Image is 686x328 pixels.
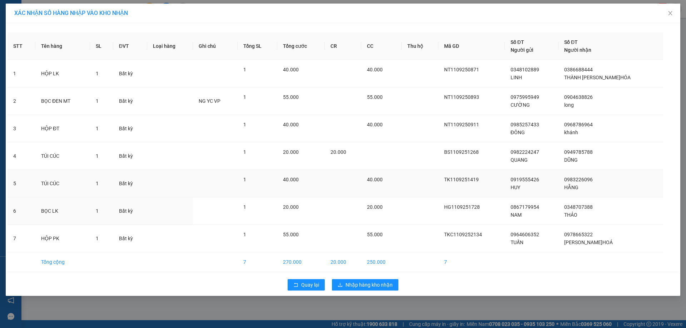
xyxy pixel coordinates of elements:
[238,32,277,60] th: Tổng SL
[444,94,479,100] span: NT1109250893
[8,225,35,252] td: 7
[346,281,393,289] span: Nhập hàng kho nhận
[96,98,99,104] span: 1
[8,32,35,60] th: STT
[511,212,522,218] span: NAM
[113,142,147,170] td: Bất kỳ
[511,75,522,80] span: LINH
[35,32,90,60] th: Tên hàng
[564,204,593,210] span: 0348707388
[113,115,147,142] td: Bất kỳ
[243,177,246,182] span: 1
[332,279,398,291] button: downloadNhập hàng kho nhận
[361,252,402,272] td: 250.000
[35,170,90,197] td: TÚI CÚC
[283,122,299,127] span: 40.000
[35,197,90,225] td: BỌC LK
[367,122,383,127] span: 40.000
[564,185,578,190] span: HẰNG
[96,208,99,214] span: 1
[367,94,383,100] span: 55.000
[96,236,99,241] span: 1
[511,102,530,108] span: CƯỜNG
[193,32,238,60] th: Ghi chú
[511,130,525,135] span: ĐÔNG
[438,252,504,272] td: 7
[90,32,113,60] th: SL
[511,232,539,237] span: 0964606352
[277,32,325,60] th: Tổng cước
[330,149,346,155] span: 20.000
[361,32,402,60] th: CC
[511,149,539,155] span: 0982224247
[283,149,299,155] span: 20.000
[283,232,299,237] span: 55.000
[511,204,539,210] span: 0867179954
[35,225,90,252] td: HỘP PK
[564,212,577,218] span: THẢO
[367,67,383,72] span: 40.000
[325,252,361,272] td: 20.000
[113,87,147,115] td: Bất kỳ
[444,204,480,210] span: HG1109251728
[35,252,90,272] td: Tổng cộng
[564,239,613,245] span: [PERSON_NAME]HOÁ
[243,67,246,72] span: 1
[367,204,383,210] span: 20.000
[667,10,673,16] span: close
[243,122,246,127] span: 1
[438,32,504,60] th: Mã GD
[113,225,147,252] td: Bất kỳ
[511,39,524,45] span: Số ĐT
[283,67,299,72] span: 40.000
[67,17,299,26] li: 271 - [PERSON_NAME] - [GEOGRAPHIC_DATA] - [GEOGRAPHIC_DATA]
[511,157,528,163] span: QUANG
[8,115,35,142] td: 3
[283,177,299,182] span: 40.000
[113,197,147,225] td: Bất kỳ
[35,142,90,170] td: TÚI CÚC
[35,60,90,87] td: HỘP LK
[511,67,539,72] span: 0348102889
[564,102,574,108] span: long
[511,239,523,245] span: TUẤN
[338,282,343,288] span: download
[8,60,35,87] td: 1
[199,98,220,104] span: NG YC VP
[564,75,631,80] span: THÀNH [PERSON_NAME]HÓA
[283,94,299,100] span: 55.000
[660,4,680,24] button: Close
[402,32,438,60] th: Thu hộ
[35,115,90,142] td: HỘP ĐT
[96,71,99,76] span: 1
[367,177,383,182] span: 40.000
[288,279,325,291] button: rollbackQuay lại
[8,87,35,115] td: 2
[35,87,90,115] td: BỌC ĐEN MT
[564,94,593,100] span: 0904638826
[564,47,591,53] span: Người nhận
[564,177,593,182] span: 0983226096
[283,204,299,210] span: 20.000
[96,126,99,131] span: 1
[96,153,99,159] span: 1
[564,157,578,163] span: DŨNG
[444,149,479,155] span: BS1109251268
[564,39,578,45] span: Số ĐT
[325,32,361,60] th: CR
[243,149,246,155] span: 1
[511,94,539,100] span: 0975995949
[564,122,593,127] span: 0968786964
[8,142,35,170] td: 4
[564,232,593,237] span: 0978665322
[243,232,246,237] span: 1
[9,9,63,45] img: logo.jpg
[564,149,593,155] span: 0949785788
[511,47,533,53] span: Người gửi
[444,122,479,127] span: NT1109250911
[301,281,319,289] span: Quay lại
[243,94,246,100] span: 1
[147,32,193,60] th: Loại hàng
[444,232,482,237] span: TKC1109252134
[564,67,593,72] span: 0386688444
